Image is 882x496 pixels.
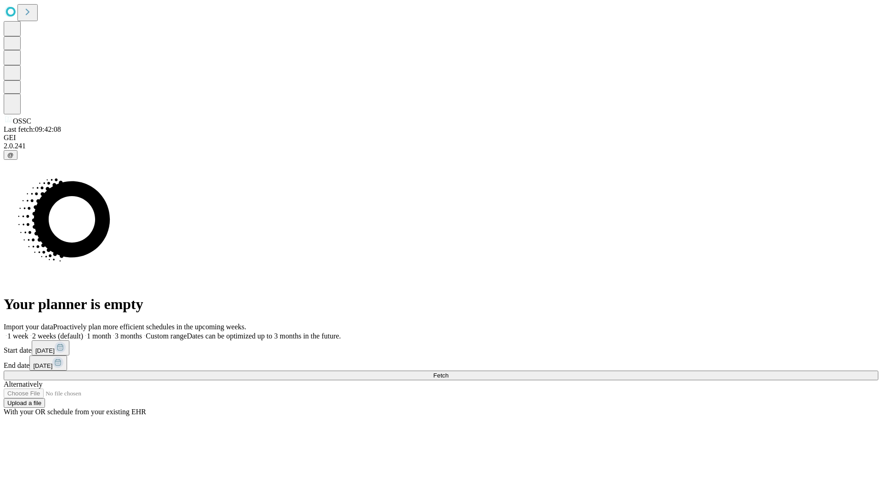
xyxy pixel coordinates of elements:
[32,332,83,340] span: 2 weeks (default)
[187,332,341,340] span: Dates can be optimized up to 3 months in the future.
[7,332,28,340] span: 1 week
[4,125,61,133] span: Last fetch: 09:42:08
[87,332,111,340] span: 1 month
[4,408,146,416] span: With your OR schedule from your existing EHR
[53,323,246,331] span: Proactively plan more efficient schedules in the upcoming weeks.
[4,380,42,388] span: Alternatively
[115,332,142,340] span: 3 months
[4,296,878,313] h1: Your planner is empty
[4,323,53,331] span: Import your data
[4,371,878,380] button: Fetch
[146,332,187,340] span: Custom range
[4,150,17,160] button: @
[4,355,878,371] div: End date
[33,362,52,369] span: [DATE]
[433,372,448,379] span: Fetch
[4,142,878,150] div: 2.0.241
[35,347,55,354] span: [DATE]
[32,340,69,355] button: [DATE]
[4,398,45,408] button: Upload a file
[13,117,31,125] span: OSSC
[4,134,878,142] div: GEI
[4,340,878,355] div: Start date
[7,152,14,158] span: @
[29,355,67,371] button: [DATE]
